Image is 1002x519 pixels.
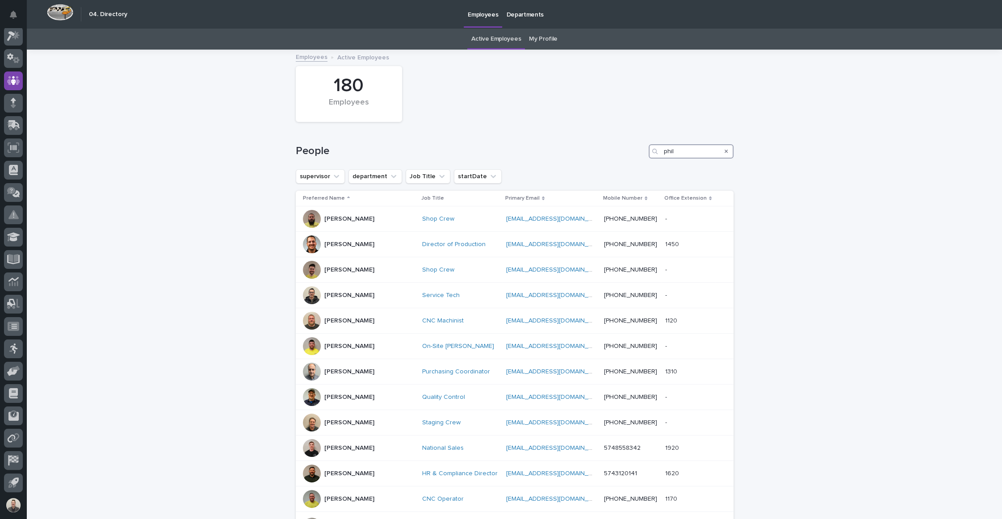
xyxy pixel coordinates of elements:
tr: [PERSON_NAME]Shop Crew [EMAIL_ADDRESS][DOMAIN_NAME] [PHONE_NUMBER]-- [296,206,734,232]
a: 5743120141 [604,470,637,477]
img: Workspace Logo [47,4,73,21]
a: [PHONE_NUMBER] [604,394,657,400]
button: Job Title [406,169,450,184]
a: [PHONE_NUMBER] [604,267,657,273]
div: Notifications [11,11,23,25]
tr: [PERSON_NAME]HR & Compliance Director [EMAIL_ADDRESS][DOMAIN_NAME] 574312014116201620 [296,461,734,486]
p: - [665,341,669,350]
a: 5748558342 [604,445,641,451]
a: [EMAIL_ADDRESS][DOMAIN_NAME] [506,318,607,324]
a: Staging Crew [422,419,461,427]
tr: [PERSON_NAME]Service Tech [EMAIL_ADDRESS][DOMAIN_NAME] [PHONE_NUMBER]-- [296,283,734,308]
a: Purchasing Coordinator [422,368,490,376]
a: Shop Crew [422,215,454,223]
p: [PERSON_NAME] [324,444,374,452]
a: Service Tech [422,292,460,299]
a: CNC Machinist [422,317,464,325]
p: - [665,264,669,274]
a: CNC Operator [422,495,464,503]
tr: [PERSON_NAME]On-Site [PERSON_NAME] [EMAIL_ADDRESS][DOMAIN_NAME] [PHONE_NUMBER]-- [296,334,734,359]
a: [EMAIL_ADDRESS][DOMAIN_NAME] [506,292,607,298]
p: [PERSON_NAME] [324,419,374,427]
p: Active Employees [337,52,389,62]
a: [PHONE_NUMBER] [604,216,657,222]
a: [EMAIL_ADDRESS][DOMAIN_NAME] [506,445,607,451]
h2: 04. Directory [89,11,127,18]
a: [PHONE_NUMBER] [604,419,657,426]
p: 1170 [665,494,679,503]
button: startDate [454,169,502,184]
a: [EMAIL_ADDRESS][DOMAIN_NAME] [506,470,607,477]
p: [PERSON_NAME] [324,292,374,299]
button: Notifications [4,5,23,24]
input: Search [649,144,734,159]
p: Office Extension [664,193,707,203]
p: Job Title [421,193,444,203]
div: Employees [311,98,387,117]
div: 180 [311,75,387,97]
p: [PERSON_NAME] [324,495,374,503]
a: [PHONE_NUMBER] [604,292,657,298]
p: [PERSON_NAME] [324,393,374,401]
tr: [PERSON_NAME]Director of Production [EMAIL_ADDRESS][DOMAIN_NAME] [PHONE_NUMBER]14501450 [296,232,734,257]
tr: [PERSON_NAME]Quality Control [EMAIL_ADDRESS][DOMAIN_NAME] [PHONE_NUMBER]-- [296,385,734,410]
p: 1120 [665,315,679,325]
tr: [PERSON_NAME]Shop Crew [EMAIL_ADDRESS][DOMAIN_NAME] [PHONE_NUMBER]-- [296,257,734,283]
a: Quality Control [422,393,465,401]
a: [PHONE_NUMBER] [604,496,657,502]
p: [PERSON_NAME] [324,241,374,248]
button: users-avatar [4,496,23,515]
a: [PHONE_NUMBER] [604,368,657,375]
p: - [665,392,669,401]
tr: [PERSON_NAME]CNC Machinist [EMAIL_ADDRESS][DOMAIN_NAME] [PHONE_NUMBER]11201120 [296,308,734,334]
a: [PHONE_NUMBER] [604,343,657,349]
p: Primary Email [505,193,540,203]
tr: [PERSON_NAME]Staging Crew [EMAIL_ADDRESS][DOMAIN_NAME] [PHONE_NUMBER]-- [296,410,734,435]
h1: People [296,145,645,158]
a: Employees [296,51,327,62]
p: 1310 [665,366,679,376]
a: My Profile [529,29,558,50]
a: [EMAIL_ADDRESS][DOMAIN_NAME] [506,267,607,273]
p: [PERSON_NAME] [324,470,374,477]
a: [EMAIL_ADDRESS][DOMAIN_NAME] [506,216,607,222]
p: 1620 [665,468,681,477]
a: [EMAIL_ADDRESS][DOMAIN_NAME] [506,394,607,400]
button: supervisor [296,169,345,184]
tr: [PERSON_NAME]CNC Operator [EMAIL_ADDRESS][DOMAIN_NAME] [PHONE_NUMBER]11701170 [296,486,734,512]
a: Director of Production [422,241,486,248]
p: Preferred Name [303,193,345,203]
p: Mobile Number [603,193,642,203]
a: Shop Crew [422,266,454,274]
p: - [665,417,669,427]
a: [EMAIL_ADDRESS][DOMAIN_NAME] [506,496,607,502]
button: department [348,169,402,184]
a: [EMAIL_ADDRESS][DOMAIN_NAME] [506,368,607,375]
p: 1920 [665,443,681,452]
tr: [PERSON_NAME]Purchasing Coordinator [EMAIL_ADDRESS][DOMAIN_NAME] [PHONE_NUMBER]13101310 [296,359,734,385]
p: [PERSON_NAME] [324,317,374,325]
p: [PERSON_NAME] [324,266,374,274]
a: HR & Compliance Director [422,470,498,477]
p: - [665,290,669,299]
p: - [665,213,669,223]
p: [PERSON_NAME] [324,343,374,350]
p: 1450 [665,239,681,248]
a: [EMAIL_ADDRESS][DOMAIN_NAME] [506,343,607,349]
tr: [PERSON_NAME]National Sales [EMAIL_ADDRESS][DOMAIN_NAME] 574855834219201920 [296,435,734,461]
a: On-Site [PERSON_NAME] [422,343,494,350]
a: [PHONE_NUMBER] [604,318,657,324]
p: [PERSON_NAME] [324,368,374,376]
a: [EMAIL_ADDRESS][DOMAIN_NAME] [506,241,607,247]
p: [PERSON_NAME] [324,215,374,223]
a: [PHONE_NUMBER] [604,241,657,247]
a: Active Employees [471,29,521,50]
a: National Sales [422,444,464,452]
a: [EMAIL_ADDRESS][DOMAIN_NAME] [506,419,607,426]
